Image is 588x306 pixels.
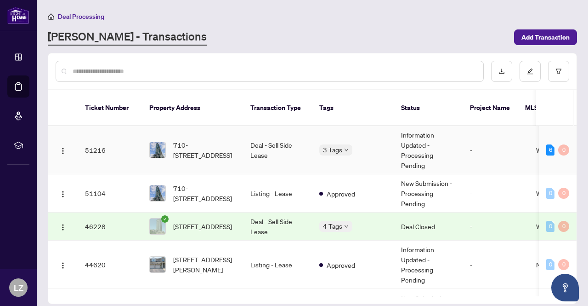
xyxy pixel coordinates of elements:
[150,142,165,158] img: thumbnail-img
[173,221,232,231] span: [STREET_ADDRESS]
[173,254,236,275] span: [STREET_ADDRESS][PERSON_NAME]
[78,213,142,241] td: 46228
[48,13,54,20] span: home
[463,90,518,126] th: Project Name
[548,61,569,82] button: filter
[463,213,529,241] td: -
[327,189,355,199] span: Approved
[243,241,312,289] td: Listing - Lease
[536,146,575,154] span: W12368334
[551,274,579,301] button: Open asap
[558,144,569,156] div: 0
[344,224,349,229] span: down
[243,90,312,126] th: Transaction Type
[243,174,312,213] td: Listing - Lease
[59,262,67,269] img: Logo
[14,281,23,294] span: LZ
[520,61,541,82] button: edit
[327,260,355,270] span: Approved
[546,259,554,270] div: 0
[56,186,70,201] button: Logo
[558,188,569,199] div: 0
[59,147,67,155] img: Logo
[59,191,67,198] img: Logo
[78,174,142,213] td: 51104
[243,213,312,241] td: Deal - Sell Side Lease
[558,221,569,232] div: 0
[521,30,570,45] span: Add Transaction
[394,213,463,241] td: Deal Closed
[243,126,312,174] td: Deal - Sell Side Lease
[463,241,529,289] td: -
[150,219,165,234] img: thumbnail-img
[514,29,577,45] button: Add Transaction
[56,219,70,234] button: Logo
[546,144,554,156] div: 6
[173,140,236,160] span: 710-[STREET_ADDRESS]
[536,260,574,269] span: N12293139
[558,259,569,270] div: 0
[546,221,554,232] div: 0
[323,221,342,231] span: 4 Tags
[78,90,142,126] th: Ticket Number
[150,257,165,272] img: thumbnail-img
[491,61,512,82] button: download
[527,68,533,75] span: edit
[394,90,463,126] th: Status
[536,189,575,197] span: W12368334
[463,174,529,213] td: -
[7,7,29,24] img: logo
[150,185,165,201] img: thumbnail-img
[48,29,207,46] a: [PERSON_NAME] - Transactions
[394,174,463,213] td: New Submission - Processing Pending
[463,126,529,174] td: -
[78,126,142,174] td: 51216
[555,68,562,75] span: filter
[394,126,463,174] td: Information Updated - Processing Pending
[59,224,67,231] img: Logo
[142,90,243,126] th: Property Address
[394,241,463,289] td: Information Updated - Processing Pending
[312,90,394,126] th: Tags
[173,183,236,203] span: 710-[STREET_ADDRESS]
[161,215,169,223] span: check-circle
[536,222,575,231] span: W12279084
[56,143,70,157] button: Logo
[323,144,342,155] span: 3 Tags
[78,241,142,289] td: 44620
[498,68,505,75] span: download
[344,148,349,152] span: down
[518,90,573,126] th: MLS #
[546,188,554,199] div: 0
[58,12,104,21] span: Deal Processing
[56,257,70,272] button: Logo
